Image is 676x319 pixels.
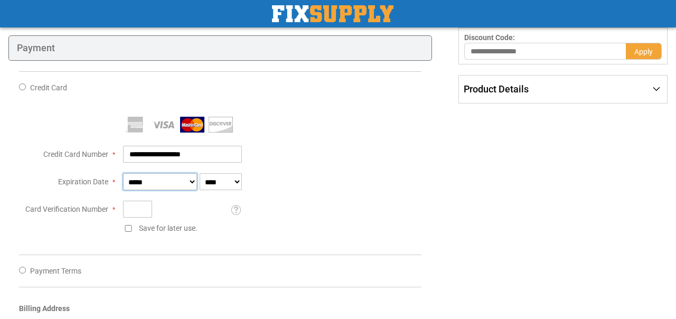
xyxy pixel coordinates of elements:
[272,5,393,22] img: Fix Industrial Supply
[30,267,81,275] span: Payment Terms
[152,117,176,133] img: Visa
[43,150,108,158] span: Credit Card Number
[464,33,515,42] span: Discount Code:
[8,35,432,61] div: Payment
[209,117,233,133] img: Discover
[464,83,529,95] span: Product Details
[25,205,108,213] span: Card Verification Number
[123,117,147,133] img: American Express
[139,224,198,232] span: Save for later use.
[58,177,108,186] span: Expiration Date
[634,48,653,56] span: Apply
[626,43,662,60] button: Apply
[272,5,393,22] a: store logo
[30,83,67,92] span: Credit Card
[180,117,204,133] img: MasterCard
